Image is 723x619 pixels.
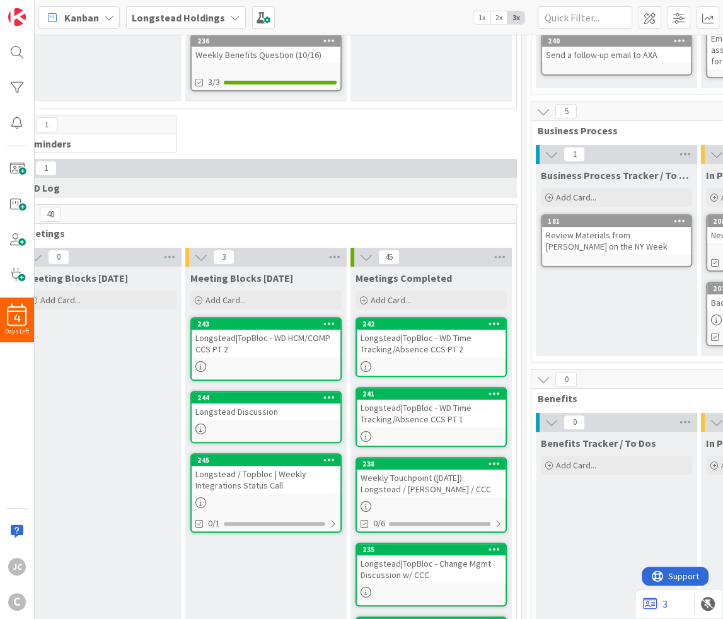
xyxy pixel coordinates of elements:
[19,182,60,194] span: RAID Log
[371,294,411,306] span: Add Card...
[473,11,490,24] span: 1x
[192,318,340,330] div: 243
[378,250,400,265] span: 45
[8,593,26,611] div: C
[208,76,220,89] span: 3/3
[541,169,692,182] span: Business Process Tracker / To Dos
[555,104,577,119] span: 5
[362,320,506,328] div: 242
[192,392,340,420] div: 244Longstead Discussion
[22,227,500,240] span: Meetings
[35,161,57,176] span: 1
[36,117,57,132] span: 1
[356,272,452,284] span: Meetings Completed
[192,318,340,357] div: 243Longstead|TopBloc - WD HCM/COMP CCS PT 2
[192,454,340,494] div: 245Longstead / Topbloc | Weekly Integrations Status Call
[26,2,57,17] span: Support
[357,458,506,497] div: 238Weekly Touchpoint ([DATE]): Longstead / [PERSON_NAME] / CCC
[192,35,340,47] div: 236
[542,216,691,255] div: 181Review Materials from [PERSON_NAME] on the NY Week
[542,47,691,63] div: Send a follow-up email to AXA
[357,544,506,555] div: 235
[8,558,26,576] div: JC
[8,8,26,26] img: Visit kanbanzone.com
[357,400,506,427] div: Longstead|TopBloc - WD Time Tracking/Absence CCS PT 1
[542,227,691,255] div: Review Materials from [PERSON_NAME] on the NY Week
[357,318,506,330] div: 242
[205,294,246,306] span: Add Card...
[40,207,61,222] span: 48
[357,458,506,470] div: 238
[555,372,577,387] span: 0
[192,35,340,63] div: 236Weekly Benefits Question (10/16)
[542,35,691,47] div: 240
[14,314,21,323] span: 4
[48,250,69,265] span: 0
[197,393,340,402] div: 244
[197,37,340,45] div: 236
[22,137,160,150] span: Reminders
[556,192,596,203] span: Add Card...
[643,596,668,611] a: 3
[357,318,506,357] div: 242Longstead|TopBloc - WD Time Tracking/Absence CCS PT 2
[362,460,506,468] div: 238
[132,11,225,24] b: Longstead Holdings
[197,320,340,328] div: 243
[213,250,234,265] span: 3
[541,437,656,449] span: Benefits Tracker / To Dos
[564,147,585,162] span: 1
[25,272,128,284] span: Meeting Blocks Today
[564,415,585,430] span: 0
[548,37,691,45] div: 240
[357,330,506,357] div: Longstead|TopBloc - WD Time Tracking/Absence CCS PT 2
[362,545,506,554] div: 235
[192,403,340,420] div: Longstead Discussion
[357,555,506,583] div: Longstead|TopBloc - Change Mgmt Discussion w/ CCC
[190,272,293,284] span: Meeting Blocks Tomorrow
[192,392,340,403] div: 244
[208,517,220,530] span: 0/1
[357,388,506,400] div: 241
[192,330,340,357] div: Longstead|TopBloc - WD HCM/COMP CCS PT 2
[40,294,81,306] span: Add Card...
[192,454,340,466] div: 245
[64,10,99,25] span: Kanban
[357,544,506,583] div: 235Longstead|TopBloc - Change Mgmt Discussion w/ CCC
[362,390,506,398] div: 241
[542,216,691,227] div: 181
[507,11,524,24] span: 3x
[357,388,506,427] div: 241Longstead|TopBloc - WD Time Tracking/Absence CCS PT 1
[357,470,506,497] div: Weekly Touchpoint ([DATE]): Longstead / [PERSON_NAME] / CCC
[197,456,340,465] div: 245
[192,47,340,63] div: Weekly Benefits Question (10/16)
[373,517,385,530] span: 0/6
[548,217,691,226] div: 181
[490,11,507,24] span: 2x
[556,460,596,471] span: Add Card...
[538,6,632,29] input: Quick Filter...
[192,466,340,494] div: Longstead / Topbloc | Weekly Integrations Status Call
[542,35,691,63] div: 240Send a follow-up email to AXA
